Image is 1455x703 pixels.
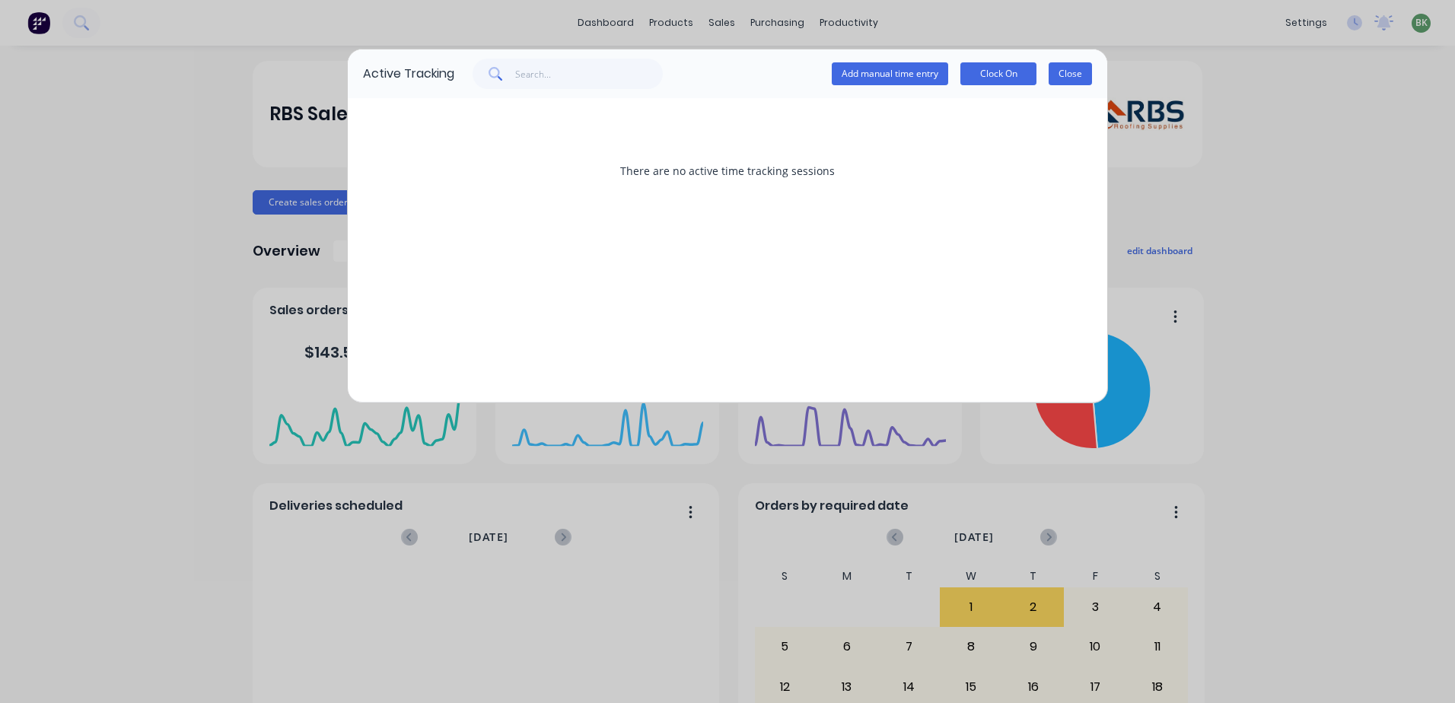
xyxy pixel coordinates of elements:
div: There are no active time tracking sessions [363,113,1092,227]
input: Search... [515,59,664,89]
div: Active Tracking [363,65,454,83]
button: Clock On [960,62,1036,85]
button: Add manual time entry [832,62,948,85]
button: Close [1049,62,1092,85]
